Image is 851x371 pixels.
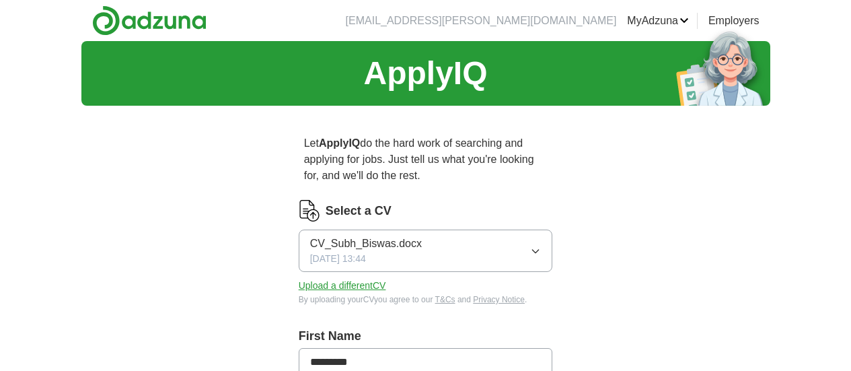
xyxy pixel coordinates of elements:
[363,49,487,98] h1: ApplyIQ
[435,295,455,304] a: T&Cs
[299,230,553,272] button: CV_Subh_Biswas.docx[DATE] 13:44
[92,5,207,36] img: Adzuna logo
[627,13,689,29] a: MyAdzuna
[319,137,360,149] strong: ApplyIQ
[310,236,422,252] span: CV_Subh_Biswas.docx
[708,13,760,29] a: Employers
[299,279,386,293] button: Upload a differentCV
[299,200,320,222] img: CV Icon
[299,130,553,189] p: Let do the hard work of searching and applying for jobs. Just tell us what you're looking for, an...
[326,202,392,220] label: Select a CV
[346,13,617,29] li: [EMAIL_ADDRESS][PERSON_NAME][DOMAIN_NAME]
[299,327,553,345] label: First Name
[299,294,553,306] div: By uploading your CV you agree to our and .
[473,295,525,304] a: Privacy Notice
[310,252,366,266] span: [DATE] 13:44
